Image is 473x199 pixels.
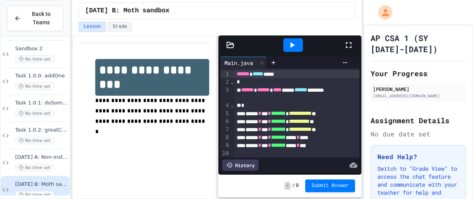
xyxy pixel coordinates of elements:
[7,6,63,31] button: Back to Teams
[373,93,463,99] div: [EMAIL_ADDRESS][DOMAIN_NAME]
[220,57,267,69] div: Main.java
[15,73,68,79] span: Task 1.0.0: addOne
[220,158,230,166] div: 11
[220,78,230,86] div: 2
[371,68,466,79] h2: Your Progress
[230,102,234,108] span: Fold line
[220,102,230,110] div: 4
[79,22,106,32] button: Lesson
[15,100,68,106] span: Task 1.0.1: doSomething
[370,3,394,22] div: My Account
[220,134,230,142] div: 8
[15,83,54,90] span: No time set
[220,70,230,78] div: 1
[15,45,68,52] span: Sandbox 2
[15,55,54,63] span: No time set
[312,183,349,189] span: Submit Answer
[108,22,132,32] button: Grade
[15,110,54,117] span: No time set
[371,129,466,139] div: No due date set
[26,10,57,27] span: Back to Teams
[15,164,54,171] span: No time set
[292,183,295,189] span: /
[371,32,466,55] h1: AP CSA 1 (SY [DATE]-[DATE])
[220,86,230,102] div: 3
[85,6,169,16] span: 26 Sep B: Moth sandbox
[305,179,355,192] button: Submit Answer
[230,79,234,85] span: Fold line
[220,59,257,67] div: Main.java
[373,85,463,93] div: [PERSON_NAME]
[377,152,459,162] h3: Need Help?
[296,183,298,189] span: 0
[285,182,290,190] span: -
[220,126,230,134] div: 7
[220,118,230,126] div: 6
[371,115,466,126] h2: Assignment Details
[15,137,54,144] span: No time set
[15,181,68,188] span: [DATE] B: Moth sandbox
[222,160,259,171] div: History
[15,191,54,199] span: No time set
[220,110,230,118] div: 5
[15,154,68,161] span: [DATE] A: Non-instantiated classes
[220,142,230,150] div: 9
[220,150,230,158] div: 10
[15,127,68,134] span: Task 1.0.2: greatCircleDistance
